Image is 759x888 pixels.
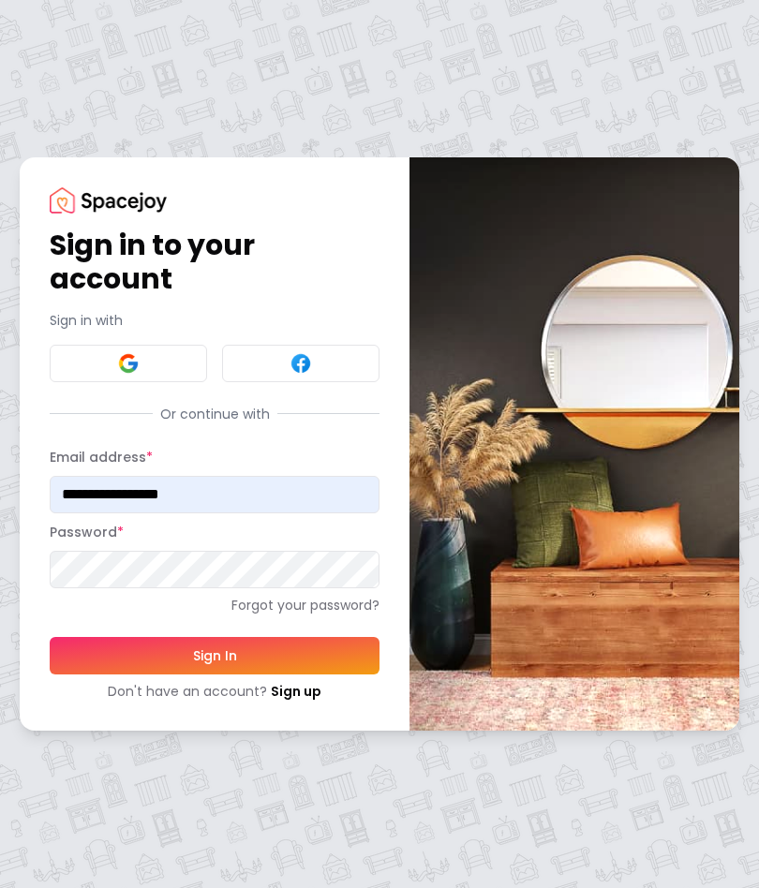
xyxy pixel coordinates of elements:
h1: Sign in to your account [50,229,379,296]
img: Spacejoy Logo [50,187,167,213]
div: Don't have an account? [50,682,379,701]
label: Password [50,523,124,541]
img: Google signin [117,352,140,375]
p: Sign in with [50,311,379,330]
a: Forgot your password? [50,596,379,614]
label: Email address [50,448,153,466]
span: Or continue with [153,405,277,423]
img: banner [409,157,739,730]
img: Facebook signin [290,352,312,375]
button: Sign In [50,637,379,674]
a: Sign up [271,682,321,701]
